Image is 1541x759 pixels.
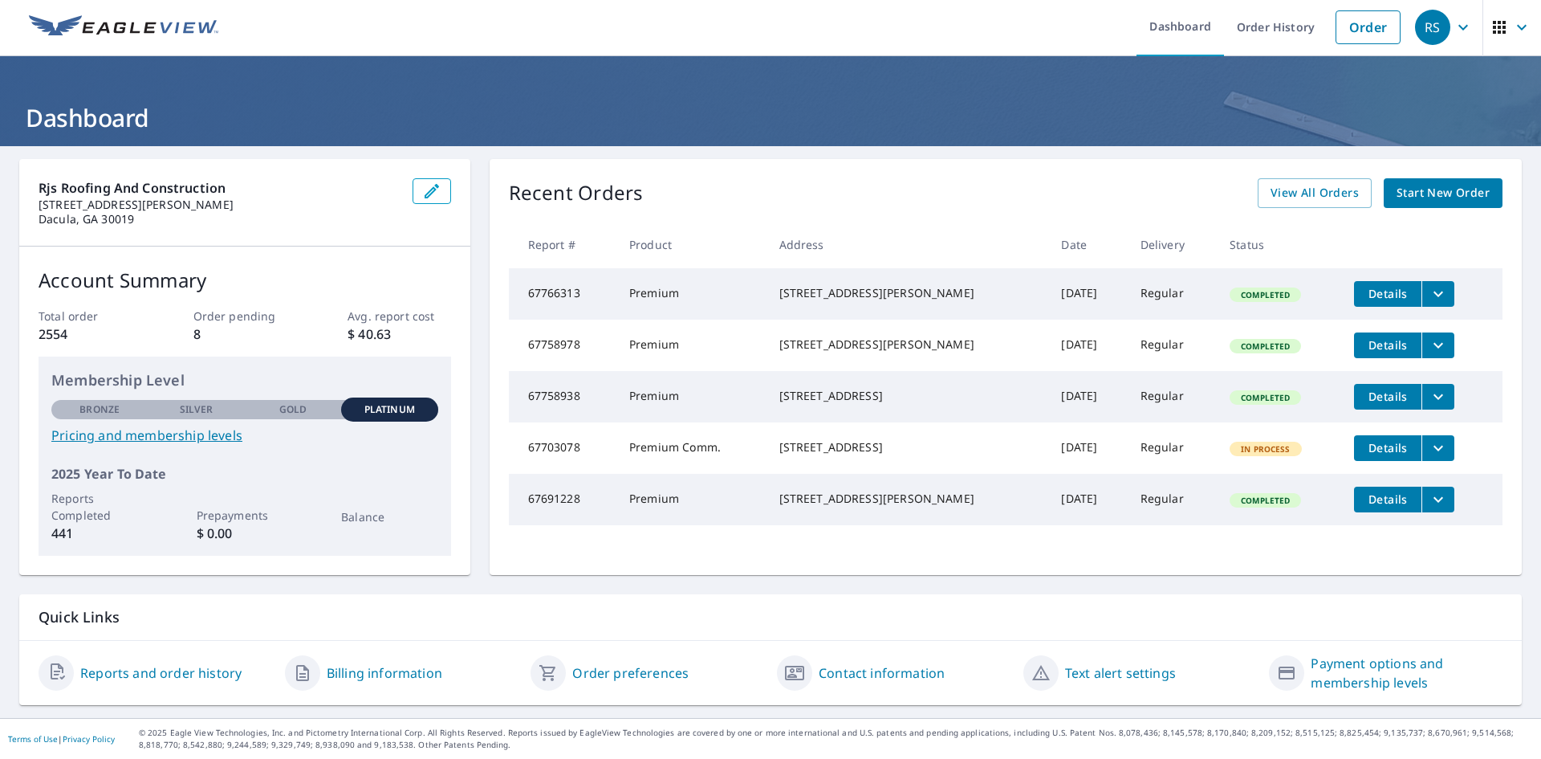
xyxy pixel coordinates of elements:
p: © 2025 Eagle View Technologies, Inc. and Pictometry International Corp. All Rights Reserved. Repo... [139,727,1533,751]
button: detailsBtn-67758978 [1354,333,1421,358]
a: Order [1336,10,1401,44]
p: Prepayments [197,507,293,524]
p: Avg. report cost [348,308,450,324]
p: 2025 Year To Date [51,464,438,484]
p: | [8,734,115,744]
span: Details [1364,286,1412,301]
span: Completed [1231,289,1299,300]
a: Terms of Use [8,733,58,745]
th: Address [766,221,1049,268]
p: Dacula, GA 30019 [39,212,400,226]
span: Details [1364,440,1412,455]
p: Rjs Roofing And Construction [39,178,400,198]
p: Quick Links [39,607,1502,627]
p: [STREET_ADDRESS][PERSON_NAME] [39,198,400,212]
td: [DATE] [1048,422,1127,474]
p: Order pending [193,308,296,324]
p: Balance [341,508,437,525]
p: Platinum [364,402,415,417]
td: 67758978 [509,320,616,371]
td: Premium [616,320,766,371]
div: [STREET_ADDRESS] [779,388,1036,404]
p: 2554 [39,324,141,344]
td: Regular [1128,474,1217,525]
td: 67766313 [509,268,616,320]
p: Bronze [79,402,120,417]
button: filesDropdownBtn-67758978 [1421,333,1454,358]
button: filesDropdownBtn-67691228 [1421,487,1454,512]
p: Gold [279,402,307,417]
td: [DATE] [1048,371,1127,422]
td: Premium [616,371,766,422]
span: Details [1364,337,1412,353]
a: Pricing and membership levels [51,426,438,445]
span: Completed [1231,392,1299,403]
a: Text alert settings [1065,663,1176,683]
td: [DATE] [1048,320,1127,371]
div: [STREET_ADDRESS][PERSON_NAME] [779,491,1036,507]
td: [DATE] [1048,268,1127,320]
span: Details [1364,492,1412,507]
div: [STREET_ADDRESS][PERSON_NAME] [779,337,1036,353]
div: [STREET_ADDRESS][PERSON_NAME] [779,285,1036,301]
td: [DATE] [1048,474,1127,525]
span: Completed [1231,341,1299,352]
button: detailsBtn-67766313 [1354,281,1421,307]
p: 441 [51,524,148,543]
a: Order preferences [572,663,689,683]
span: View All Orders [1271,183,1359,203]
td: Premium [616,268,766,320]
div: [STREET_ADDRESS] [779,439,1036,455]
span: In Process [1231,443,1300,455]
p: $ 40.63 [348,324,450,344]
p: Silver [180,402,213,417]
button: detailsBtn-67758938 [1354,384,1421,410]
button: filesDropdownBtn-67766313 [1421,281,1454,307]
th: Status [1217,221,1341,268]
a: Billing information [327,663,442,683]
a: Privacy Policy [63,733,115,745]
td: 67758938 [509,371,616,422]
div: RS [1415,10,1450,45]
p: Recent Orders [509,178,644,208]
td: Premium Comm. [616,422,766,474]
a: View All Orders [1258,178,1372,208]
a: Reports and order history [80,663,242,683]
button: filesDropdownBtn-67703078 [1421,435,1454,461]
p: 8 [193,324,296,344]
td: Regular [1128,371,1217,422]
button: detailsBtn-67703078 [1354,435,1421,461]
span: Details [1364,389,1412,404]
td: 67691228 [509,474,616,525]
td: Premium [616,474,766,525]
button: detailsBtn-67691228 [1354,487,1421,512]
p: Account Summary [39,266,451,295]
span: Completed [1231,495,1299,506]
th: Report # [509,221,616,268]
p: Total order [39,308,141,324]
a: Payment options and membership levels [1311,654,1502,692]
th: Date [1048,221,1127,268]
th: Product [616,221,766,268]
th: Delivery [1128,221,1217,268]
a: Start New Order [1384,178,1502,208]
td: Regular [1128,268,1217,320]
td: Regular [1128,320,1217,371]
h1: Dashboard [19,101,1522,134]
span: Start New Order [1397,183,1490,203]
td: 67703078 [509,422,616,474]
button: filesDropdownBtn-67758938 [1421,384,1454,410]
a: Contact information [819,663,945,683]
p: Membership Level [51,369,438,391]
img: EV Logo [29,15,218,39]
p: $ 0.00 [197,524,293,543]
p: Reports Completed [51,490,148,524]
td: Regular [1128,422,1217,474]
